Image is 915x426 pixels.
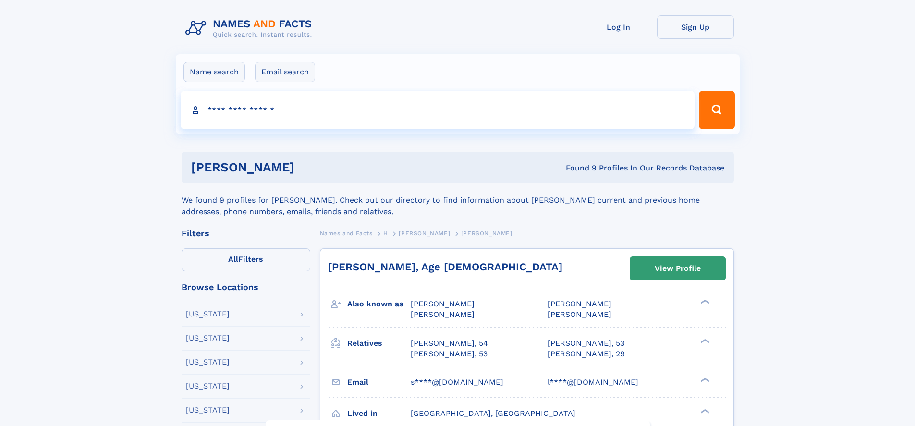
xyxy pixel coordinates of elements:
[186,406,230,414] div: [US_STATE]
[461,230,512,237] span: [PERSON_NAME]
[228,255,238,264] span: All
[182,283,310,292] div: Browse Locations
[186,382,230,390] div: [US_STATE]
[182,183,734,218] div: We found 9 profiles for [PERSON_NAME]. Check out our directory to find information about [PERSON_...
[411,310,475,319] span: [PERSON_NAME]
[383,230,388,237] span: H
[630,257,725,280] a: View Profile
[430,163,724,173] div: Found 9 Profiles In Our Records Database
[657,15,734,39] a: Sign Up
[182,229,310,238] div: Filters
[698,299,710,305] div: ❯
[698,338,710,344] div: ❯
[548,338,624,349] a: [PERSON_NAME], 53
[181,91,695,129] input: search input
[580,15,657,39] a: Log In
[191,161,430,173] h1: [PERSON_NAME]
[186,334,230,342] div: [US_STATE]
[548,349,625,359] a: [PERSON_NAME], 29
[186,358,230,366] div: [US_STATE]
[182,15,320,41] img: Logo Names and Facts
[320,227,373,239] a: Names and Facts
[698,408,710,414] div: ❯
[186,310,230,318] div: [US_STATE]
[182,248,310,271] label: Filters
[328,261,562,273] a: [PERSON_NAME], Age [DEMOGRAPHIC_DATA]
[183,62,245,82] label: Name search
[699,91,734,129] button: Search Button
[548,310,611,319] span: [PERSON_NAME]
[347,335,411,352] h3: Relatives
[347,296,411,312] h3: Also known as
[399,230,450,237] span: [PERSON_NAME]
[383,227,388,239] a: H
[347,374,411,390] h3: Email
[698,377,710,383] div: ❯
[411,299,475,308] span: [PERSON_NAME]
[655,257,701,280] div: View Profile
[347,405,411,422] h3: Lived in
[255,62,315,82] label: Email search
[399,227,450,239] a: [PERSON_NAME]
[411,409,575,418] span: [GEOGRAPHIC_DATA], [GEOGRAPHIC_DATA]
[548,299,611,308] span: [PERSON_NAME]
[411,338,488,349] a: [PERSON_NAME], 54
[411,349,488,359] a: [PERSON_NAME], 53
